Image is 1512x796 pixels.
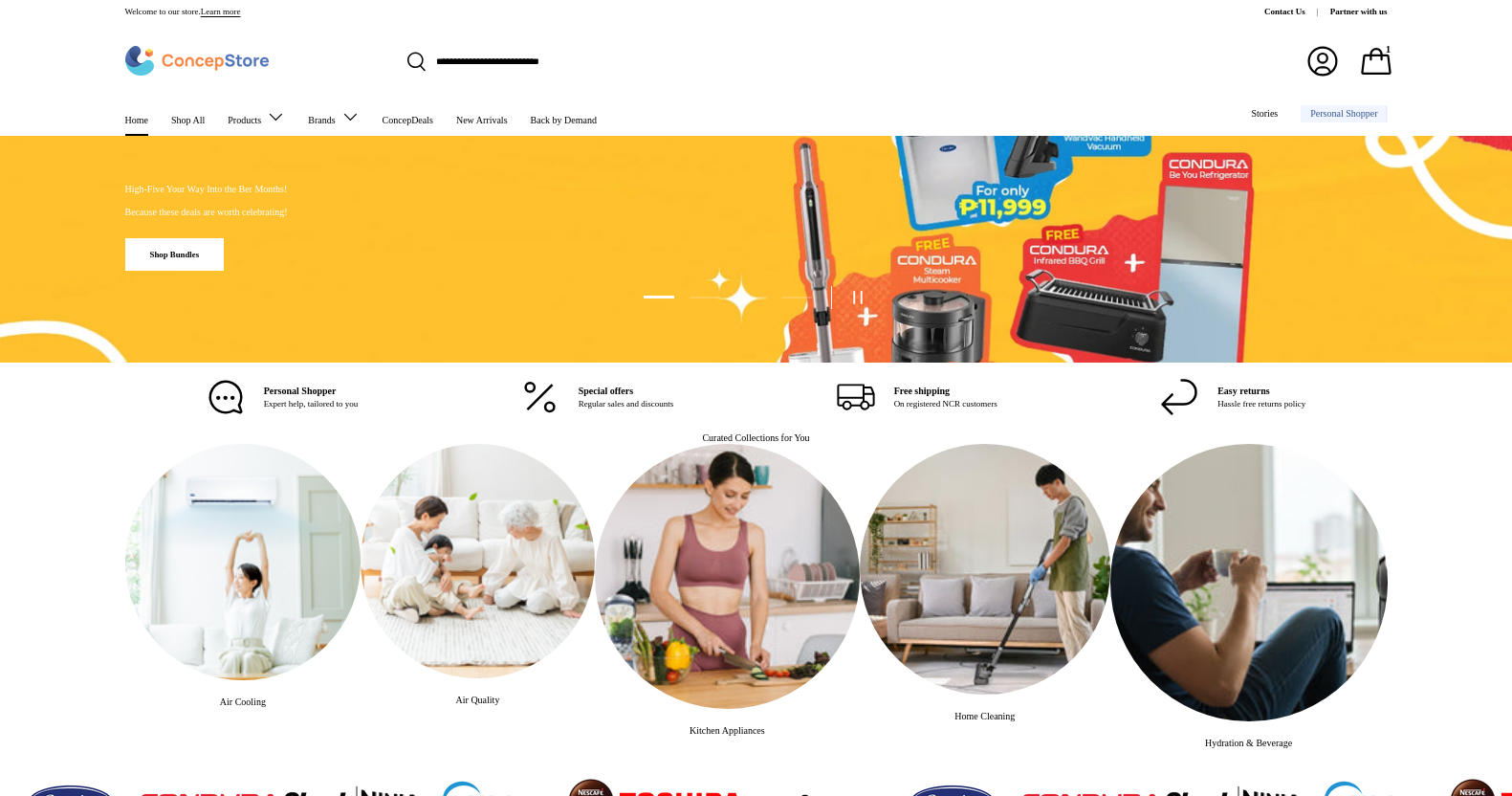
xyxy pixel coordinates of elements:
a: Hydration & Beverage [1110,444,1388,721]
img: Air Quality [361,444,595,678]
a: ConcepDeals [383,105,433,136]
a: Hydration & Beverage [1205,738,1292,748]
a: Back by Demand [531,105,597,136]
a: Air Quality [456,695,500,705]
a: Shop All [171,105,205,136]
a: Special offers Regular sales and discounts [440,378,756,416]
p: Welcome to our store. [125,6,241,19]
a: Kitchen Appliances [690,725,765,736]
a: Personal Shopper Expert help, tailored to you [125,378,440,416]
strong: Easy returns [1217,386,1270,396]
a: Kitchen Appliances [595,444,860,709]
p: Hassle free returns policy [1217,398,1305,411]
img: Air Cooling | ConcepStore [125,444,362,680]
summary: Products [216,98,296,136]
span: 1 [1386,43,1391,55]
a: Learn more [201,7,241,16]
nav: Secondary [1205,98,1387,136]
a: Free shipping On registered NCR customers [756,378,1080,416]
span: Personal Shopper [1310,109,1377,119]
p: Regular sales and discounts [579,398,674,411]
a: Personal Shopper [1301,105,1387,122]
a: Products [228,98,285,136]
a: Home [125,105,148,136]
strong: Special offers [579,386,634,396]
h2: Because these deals are worth celebrating! [125,206,288,218]
img: ConcepStore [125,46,269,76]
a: New Arrivals [456,105,508,136]
summary: Brands [296,98,370,136]
p: High-Five Your Way Into the Ber Months! [125,182,288,196]
a: Home Cleaning [860,444,1110,695]
a: Stories [1251,99,1278,129]
strong: Personal Shopper [264,386,337,396]
a: Home Cleaning [954,711,1015,721]
p: On registered NCR customers [894,398,997,411]
p: Expert help, tailored to you [264,398,359,411]
a: Air Cooling [220,696,266,707]
a: Partner with us [1330,6,1388,19]
strong: Free shipping [894,386,950,396]
a: Air Cooling [125,444,362,680]
h2: Curated Collections for You [702,431,809,444]
a: Easy returns Hassle free returns policy [1079,378,1388,416]
nav: Primary [125,98,597,136]
a: Contact Us [1264,6,1330,19]
a: Shop Bundles [125,238,225,272]
a: Brands [308,98,359,136]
